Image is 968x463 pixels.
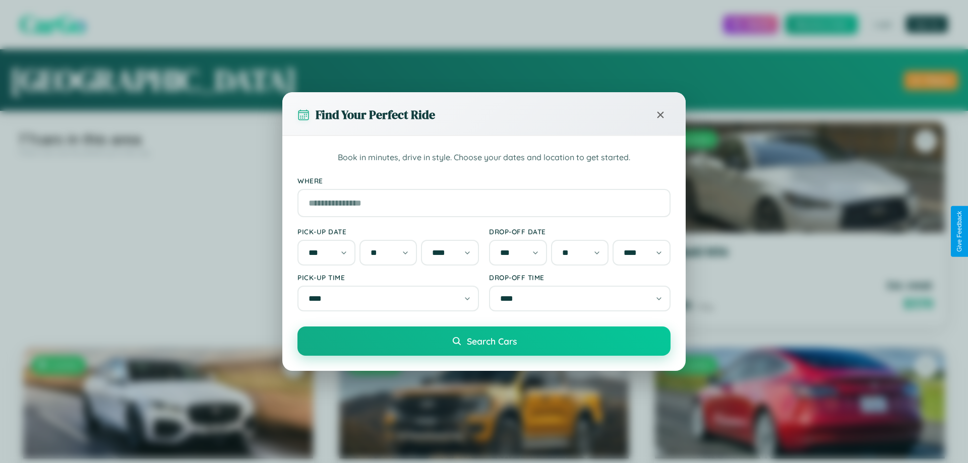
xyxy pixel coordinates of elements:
p: Book in minutes, drive in style. Choose your dates and location to get started. [297,151,671,164]
label: Drop-off Date [489,227,671,236]
button: Search Cars [297,326,671,356]
label: Where [297,176,671,185]
label: Pick-up Time [297,273,479,282]
span: Search Cars [467,336,517,347]
label: Drop-off Time [489,273,671,282]
h3: Find Your Perfect Ride [316,106,435,123]
label: Pick-up Date [297,227,479,236]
